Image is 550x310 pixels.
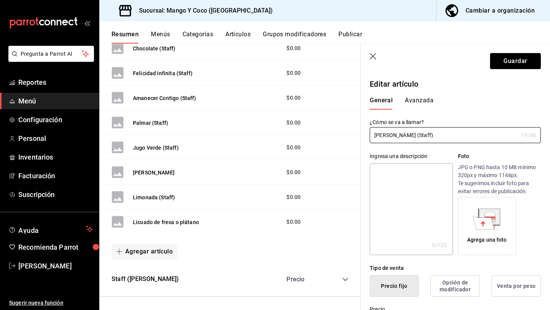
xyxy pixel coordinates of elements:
span: Personal [18,133,93,144]
button: Guardar [490,53,541,69]
button: Avanzada [405,97,434,110]
div: Agrega una foto [460,199,514,253]
span: $0.00 [286,94,301,102]
span: [PERSON_NAME] [18,261,93,271]
span: Sugerir nueva función [9,299,93,307]
button: Artículos [225,31,251,44]
div: 0 /125 [432,241,447,249]
button: Limonada (Staff) [133,194,175,201]
span: $0.00 [286,119,301,127]
a: Pregunta a Parrot AI [5,55,94,63]
button: Grupos modificadores [263,31,326,44]
button: Menús [151,31,170,44]
button: Chocolate (Staff) [133,45,176,52]
button: General [370,97,393,110]
span: Inventarios [18,152,93,162]
div: Ingresa una descripción [370,152,453,160]
button: Agregar artículo [112,244,177,260]
span: Menú [18,96,93,106]
button: [PERSON_NAME] [133,169,175,176]
button: Categorías [183,31,214,44]
button: Opción de modificador [430,275,480,297]
button: collapse-category-row [342,276,348,283]
p: JPG o PNG hasta 10 MB mínimo 320px y máximo 1144px. Te sugerimos incluir foto para evitar errores... [458,163,541,195]
button: Venta por peso [492,275,541,297]
button: open_drawer_menu [84,20,90,26]
p: Editar artículo [370,78,541,90]
button: Palmar (Staff) [133,119,168,127]
div: navigation tabs [112,31,550,44]
span: Facturación [18,171,93,181]
span: $0.00 [286,44,301,52]
div: Agrega una foto [467,236,507,244]
button: Pregunta a Parrot AI [8,46,94,62]
button: Amanecer Contigo (Staff) [133,94,196,102]
button: Licuado de fresa o plátano [133,218,199,226]
label: ¿Cómo se va a llamar? [370,119,541,125]
p: Foto [458,152,541,160]
span: Ayuda [18,224,83,234]
span: $0.00 [286,168,301,176]
button: Felicidad Infinita (Staff) [133,69,192,77]
div: Precio [279,276,328,283]
span: Configuración [18,115,93,125]
span: Pregunta a Parrot AI [21,50,82,58]
span: $0.00 [286,218,301,226]
div: navigation tabs [370,97,532,110]
span: Recomienda Parrot [18,242,93,252]
button: Jugo Verde (Staff) [133,144,179,152]
div: Tipo de venta [370,264,541,272]
span: Suscripción [18,189,93,200]
span: $0.00 [286,144,301,152]
button: Resumen [112,31,139,44]
button: Staff ([PERSON_NAME]) [112,275,179,284]
span: $0.00 [286,193,301,201]
span: Reportes [18,77,93,87]
h3: Sucursal: Mango Y Coco ([GEOGRAPHIC_DATA]) [133,6,273,15]
button: Publicar [338,31,362,44]
div: 19 /40 [521,131,536,139]
span: $0.00 [286,69,301,77]
button: Precio fijo [370,275,419,297]
div: Cambiar a organización [466,5,535,16]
